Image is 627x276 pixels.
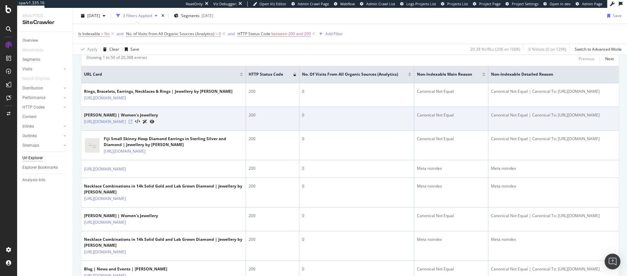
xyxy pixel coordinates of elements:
[340,1,355,6] span: Webflow
[576,1,602,7] a: Admin Page
[84,219,126,226] a: [URL][DOMAIN_NAME]
[249,165,296,171] div: 200
[249,71,283,77] span: HTTP Status Code
[215,31,218,37] span: =
[228,31,235,37] button: and
[186,1,204,7] div: ReadOnly:
[417,237,485,242] div: Meta noindex
[249,183,296,189] div: 200
[579,55,594,63] button: Previous
[271,31,287,37] span: between
[84,71,238,77] span: URL Card
[22,37,38,44] div: Overview
[22,123,34,130] div: Inlinks
[22,47,43,54] div: Movements
[249,237,296,242] div: 200
[122,44,139,55] button: Save
[84,118,126,125] a: [URL][DOMAIN_NAME]
[86,55,147,63] div: Showing 1 to 50 of 20,388 entries
[550,1,571,6] span: Open in dev
[22,37,68,44] a: Overview
[84,88,232,94] div: Rings, Bracelets, Earrings, Necklaces & Rings | Jewellery by [PERSON_NAME]
[302,165,411,171] div: 0
[572,44,622,55] button: Switch to Advanced Mode
[22,155,43,162] div: Url Explorer
[126,31,214,37] span: No. of Visits from All Organic Sources (Analytics)
[101,31,103,37] span: =
[84,166,126,172] a: [URL][DOMAIN_NAME]
[22,94,45,101] div: Performance
[302,88,411,94] div: 0
[123,13,152,18] div: 3 Filters Applied
[582,1,602,6] span: Admin Page
[84,266,167,272] div: Blog | News and Events | [PERSON_NAME]
[78,11,108,21] button: [DATE]
[259,1,286,6] span: Open Viz Editor
[84,237,243,248] div: Necklace Combinations in 14k Solid Gold and Lab Grown Diamond | Jewellery by [PERSON_NAME]
[109,46,119,52] div: Clear
[22,142,39,149] div: Sitemaps
[406,1,436,6] span: Logs Projects List
[543,1,571,7] a: Open in dev
[302,237,411,242] div: 0
[22,85,43,92] div: Distribution
[237,31,270,37] span: HTTP Status Code
[104,136,243,148] div: Fiji Small Skinny Hoop Diamond Earrings in Sterling Silver and Diamond | Jewellery by [PERSON_NAME]
[505,1,538,7] a: Project Settings
[298,1,329,6] span: Admin Crawl Page
[249,88,296,94] div: 200
[22,56,68,63] a: Segments
[22,155,68,162] a: Url Explorer
[302,183,411,189] div: 0
[22,133,37,139] div: Outlinks
[470,46,520,52] div: 20.38 % URLs ( 20K on 100K )
[417,71,472,77] span: Non-Indexable Main Reason
[22,66,62,73] a: Visits
[441,1,468,7] a: Projects List
[87,46,97,52] div: Apply
[84,95,126,101] a: [URL][DOMAIN_NAME]
[302,71,398,77] span: No. of Visits from All Organic Sources (Analytics)
[579,56,594,62] div: Previous
[22,133,62,139] a: Outlinks
[22,177,68,184] a: Analysis Info
[150,118,154,125] a: URL Inspection
[447,1,468,6] span: Projects List
[84,249,126,255] a: [URL][DOMAIN_NAME]
[249,112,296,118] div: 200
[181,13,200,18] span: Segments
[22,13,68,19] div: Analytics
[22,113,37,120] div: Content
[575,46,622,52] div: Switch to Advanced Mode
[117,31,123,37] button: and
[302,213,411,219] div: 0
[104,29,110,38] span: No
[302,112,411,118] div: 0
[143,118,147,125] a: AI Url Details
[84,138,100,153] img: main image
[400,1,436,7] a: Logs Projects List
[473,1,501,7] a: Project Page
[84,183,243,195] div: Necklace Combinations in 14k Solid Gold and Lab Grown Diamond | Jewellery by [PERSON_NAME]
[302,136,411,142] div: 0
[417,183,485,189] div: Meta noindex
[84,195,126,202] a: [URL][DOMAIN_NAME]
[491,71,617,77] span: Non-Indexable Detailed Reason
[22,177,45,184] div: Analysis Info
[87,13,100,18] span: 2025 Aug. 6th
[529,46,566,52] div: 0 % Visits ( 0 on 129K )
[249,266,296,272] div: 200
[84,213,158,219] div: [PERSON_NAME] | Women’s Jewellery
[302,266,411,272] div: 0
[417,112,485,118] div: Canonical Not Equal
[22,104,62,111] a: HTTP Codes
[291,1,329,7] a: Admin Crawl Page
[288,29,311,38] span: 200 and 299
[605,56,614,62] div: Next
[22,164,58,171] div: Explorer Bookmarks
[417,165,485,171] div: Meta noindex
[22,85,62,92] a: Distribution
[219,29,221,38] span: 0
[613,13,622,18] div: Save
